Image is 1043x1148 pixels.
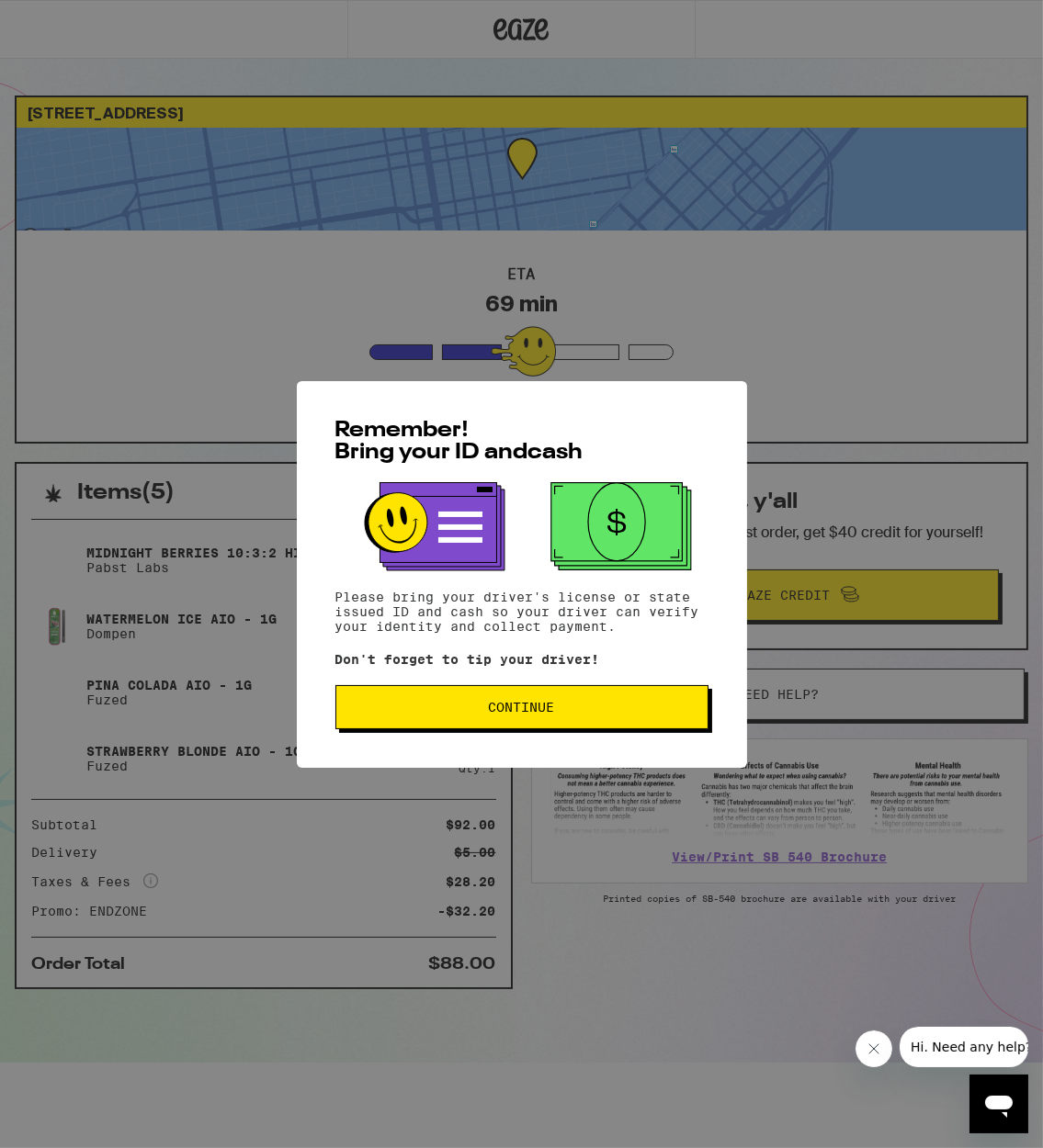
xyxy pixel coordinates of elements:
[335,590,709,634] p: Please bring your driver's license or state issued ID and cash so your driver can verify your ide...
[11,13,132,28] span: Hi. Need any help?
[900,1027,1028,1067] iframe: Message from company
[489,701,555,714] span: Continue
[856,1030,892,1067] iframe: Close message
[969,1075,1028,1133] iframe: Button to launch messaging window
[335,652,709,667] p: Don't forget to tip your driver!
[335,685,709,729] button: Continue
[335,420,584,464] span: Remember! Bring your ID and cash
